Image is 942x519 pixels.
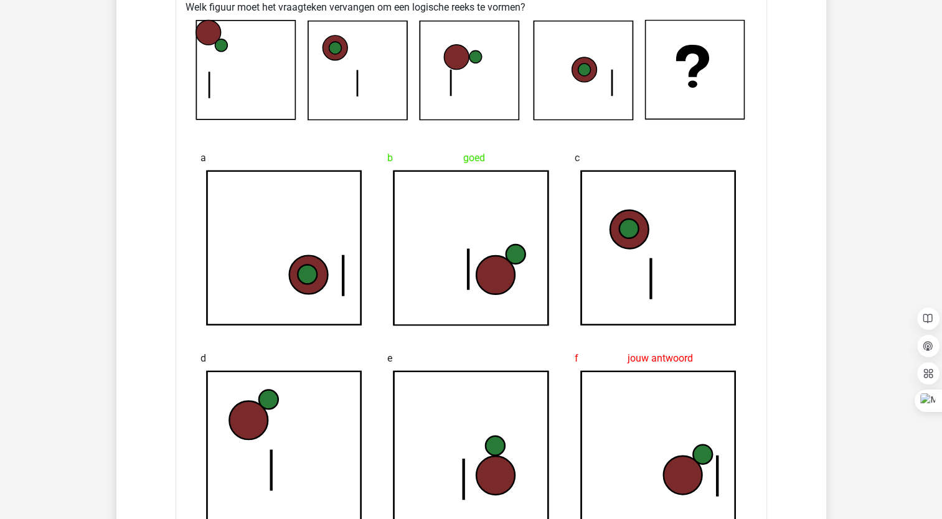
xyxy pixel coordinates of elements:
span: b [387,146,393,171]
span: d [200,346,206,371]
div: goed [387,146,555,171]
span: c [575,146,580,171]
span: e [387,346,392,371]
span: a [200,146,206,171]
div: jouw antwoord [575,346,742,371]
span: f [575,346,578,371]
